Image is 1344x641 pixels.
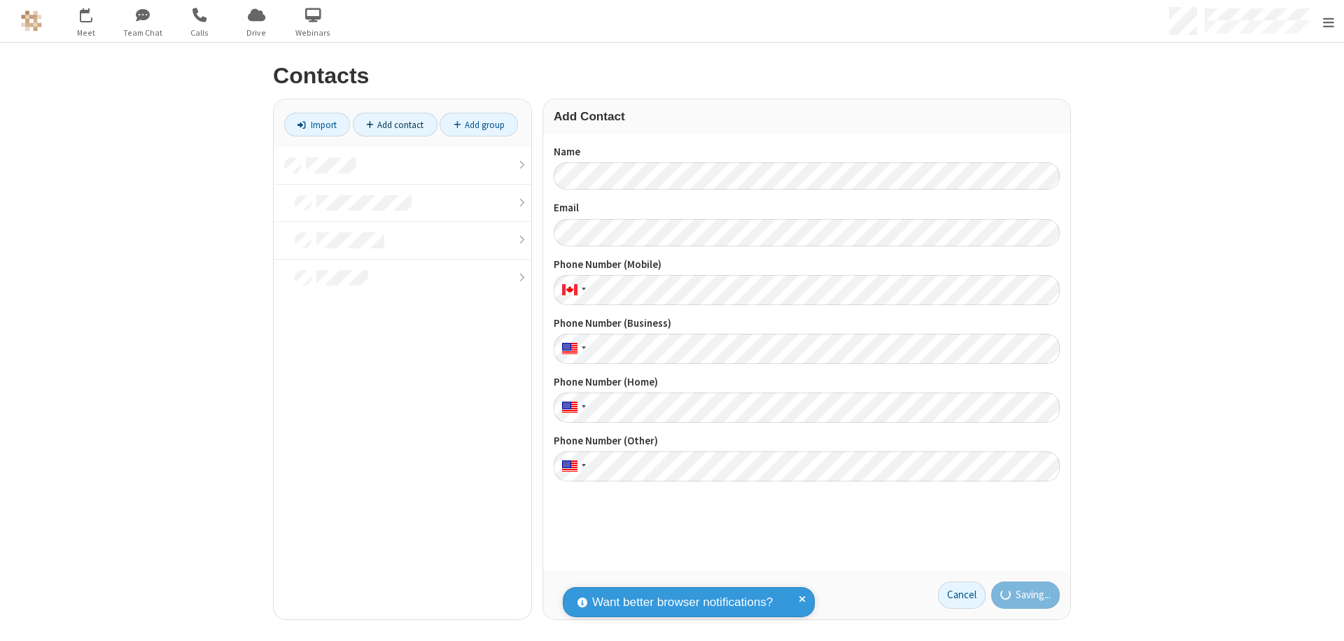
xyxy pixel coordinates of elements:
div: United States: + 1 [554,451,590,481]
div: United States: + 1 [554,393,590,423]
label: Phone Number (Home) [554,374,1060,390]
a: Add group [440,113,518,136]
label: Phone Number (Other) [554,433,1060,449]
a: Cancel [938,582,986,610]
span: Meet [60,27,113,39]
a: Import [284,113,350,136]
button: Saving... [991,582,1060,610]
label: Name [554,144,1060,160]
div: United States: + 1 [554,334,590,364]
div: Canada: + 1 [554,275,590,305]
label: Phone Number (Business) [554,316,1060,332]
span: Webinars [287,27,339,39]
label: Email [554,200,1060,216]
label: Phone Number (Mobile) [554,257,1060,273]
a: Add contact [353,113,437,136]
h3: Add Contact [554,110,1060,123]
span: Saving... [1016,587,1051,603]
span: Calls [174,27,226,39]
span: Drive [230,27,283,39]
h2: Contacts [273,64,1071,88]
span: Want better browser notifications? [592,593,773,612]
img: QA Selenium DO NOT DELETE OR CHANGE [21,10,42,31]
div: 3 [90,8,99,18]
span: Team Chat [117,27,169,39]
